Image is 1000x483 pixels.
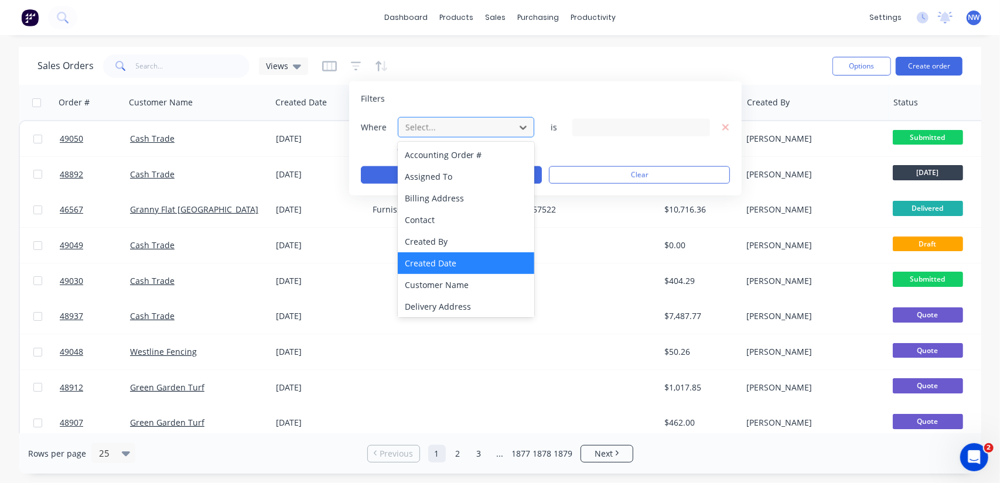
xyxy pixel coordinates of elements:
[361,166,542,184] button: Apply
[363,445,638,463] ul: Pagination
[361,93,385,105] span: Filters
[398,252,535,274] div: Created Date
[60,405,130,440] a: 48907
[428,445,446,463] a: Page 1 is your current page
[60,263,130,299] a: 49030
[60,382,83,393] span: 48912
[555,445,572,463] a: Page 1879
[581,448,633,460] a: Next page
[130,169,175,180] a: Cash Trade
[746,275,876,287] div: [PERSON_NAME]
[665,346,733,358] div: $50.26
[398,166,535,187] div: Assigned To
[542,121,565,133] span: is
[746,204,876,215] div: [PERSON_NAME]
[60,228,130,263] a: 49049
[37,60,94,71] h1: Sales Orders
[665,417,733,429] div: $462.00
[893,130,963,145] span: Submitted
[534,445,551,463] a: Page 1878
[893,307,963,322] span: Quote
[373,204,503,215] div: Furnissdale- 93431
[479,9,511,26] div: sales
[746,382,876,393] div: [PERSON_NAME]
[361,121,396,133] span: Where
[60,310,83,322] span: 48937
[398,274,535,296] div: Customer Name
[130,310,175,321] a: Cash Trade
[893,414,963,429] span: Quote
[513,445,530,463] a: Page 1877
[276,239,363,251] div: [DATE]
[398,231,535,252] div: Created By
[746,310,876,322] div: [PERSON_NAME]
[275,97,327,108] div: Created Date
[511,9,565,26] div: purchasing
[380,448,413,460] span: Previous
[276,275,363,287] div: [DATE]
[60,157,130,192] a: 48892
[59,97,90,108] div: Order #
[893,272,963,286] span: Submitted
[398,209,535,231] div: Contact
[130,239,175,251] a: Cash Trade
[968,12,980,23] span: NW
[398,187,535,209] div: Billing Address
[896,57,963,76] button: Create order
[60,417,83,429] span: 48907
[665,239,733,251] div: $0.00
[60,370,130,405] a: 48912
[893,343,963,358] span: Quote
[434,9,479,26] div: products
[746,417,876,429] div: [PERSON_NAME]
[130,133,175,144] a: Cash Trade
[60,133,83,145] span: 49050
[276,133,363,145] div: [DATE]
[893,201,963,215] span: Delivered
[130,275,175,286] a: Cash Trade
[276,169,363,180] div: [DATE]
[746,133,876,145] div: [PERSON_NAME]
[130,417,204,428] a: Green Garden Turf
[747,97,790,108] div: Created By
[266,60,288,72] span: Views
[549,166,730,184] button: Clear
[746,239,876,251] div: [PERSON_NAME]
[378,9,434,26] a: dashboard
[398,144,535,166] div: Accounting Order #
[984,443,994,453] span: 2
[665,310,733,322] div: $7,487.77
[130,204,258,215] a: Granny Flat [GEOGRAPHIC_DATA]
[864,9,907,26] div: settings
[470,445,488,463] a: Page 3
[60,169,83,180] span: 48892
[368,448,419,460] a: Previous page
[21,9,39,26] img: Factory
[60,121,130,156] a: 49050
[60,204,83,215] span: 46567
[130,346,197,357] a: Westline Fencing
[518,204,649,215] div: 00057522
[746,169,876,180] div: [PERSON_NAME]
[276,417,363,429] div: [DATE]
[665,204,733,215] div: $10,716.36
[832,57,891,76] button: Options
[276,382,363,393] div: [DATE]
[136,54,250,78] input: Search...
[665,382,733,393] div: $1,017.85
[492,445,509,463] a: Jump forward
[130,382,204,393] a: Green Garden Turf
[893,237,963,251] span: Draft
[60,299,130,334] a: 48937
[595,448,613,460] span: Next
[276,310,363,322] div: [DATE]
[60,192,130,227] a: 46567
[60,275,83,287] span: 49030
[60,239,83,251] span: 49049
[60,346,83,358] span: 49048
[28,448,86,460] span: Rows per page
[276,204,363,215] div: [DATE]
[893,378,963,393] span: Quote
[276,346,363,358] div: [DATE]
[665,275,733,287] div: $404.29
